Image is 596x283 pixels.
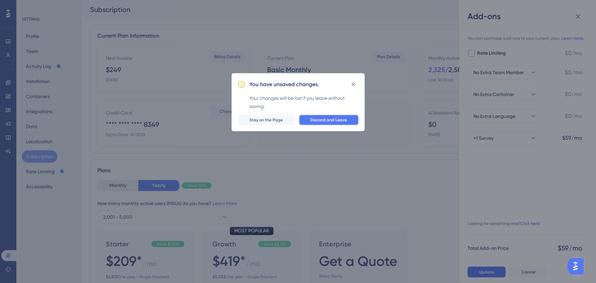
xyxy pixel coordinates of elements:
[310,117,347,123] span: Discard and Leave
[250,80,319,89] h2: You have unsaved changes.
[567,256,588,277] iframe: UserGuiding AI Assistant Launcher
[250,117,283,123] span: Stay on the Page
[250,94,359,110] div: Your changes will be lost if you leave without saving.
